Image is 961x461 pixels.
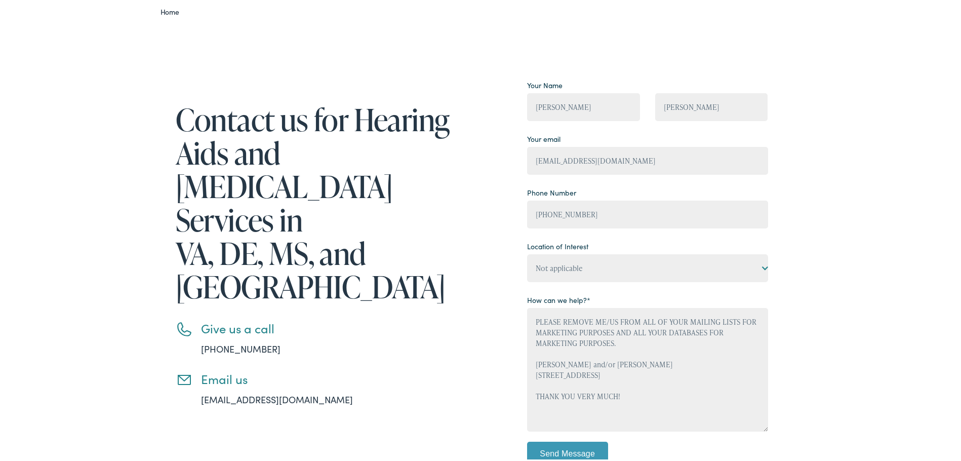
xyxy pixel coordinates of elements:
[161,5,184,15] a: Home
[176,101,459,301] h1: Contact us for Hearing Aids and [MEDICAL_DATA] Services in VA, DE, MS, and [GEOGRAPHIC_DATA]
[527,185,576,196] label: Phone Number
[655,91,768,119] input: Last Name
[201,319,459,334] h3: Give us a call
[201,340,281,353] a: [PHONE_NUMBER]
[527,132,560,142] label: Your email
[527,199,768,226] input: (XXX) XXX - XXXX
[201,391,353,404] a: [EMAIL_ADDRESS][DOMAIN_NAME]
[527,293,590,303] label: How can we help?
[527,145,768,173] input: example@gmail.com
[527,91,640,119] input: First Name
[527,239,588,250] label: Location of Interest
[527,78,563,89] label: Your Name
[201,370,459,385] h3: Email us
